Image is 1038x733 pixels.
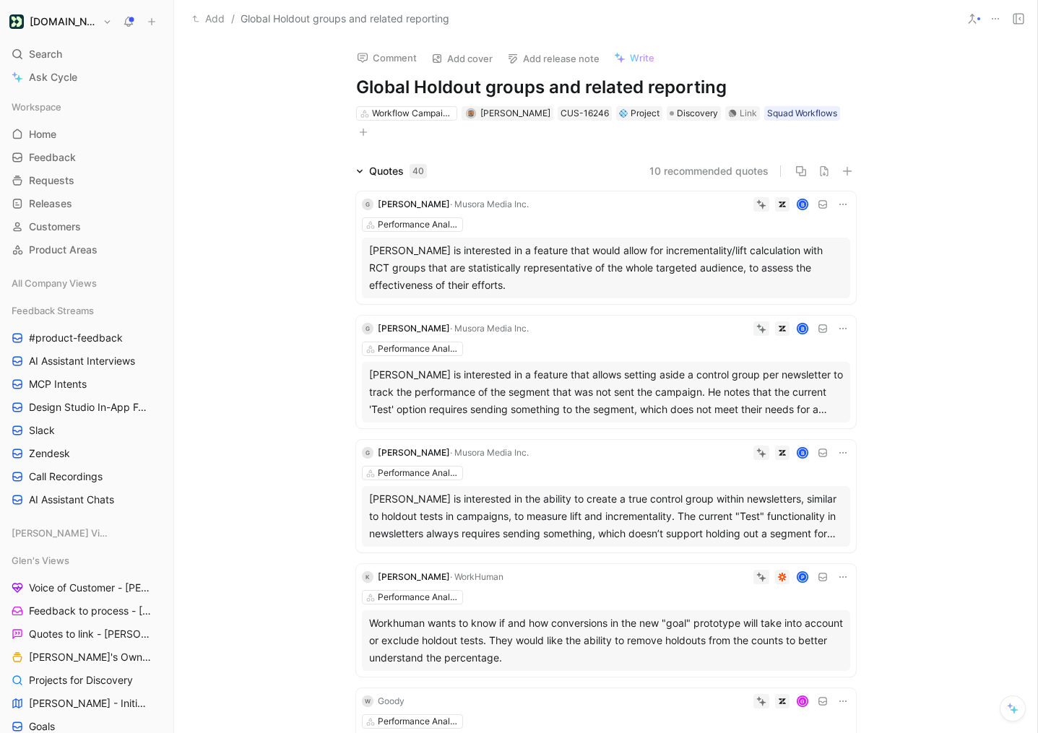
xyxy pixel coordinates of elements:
div: 40 [410,164,427,178]
a: Projects for Discovery [6,669,168,691]
span: Write [630,51,654,64]
div: G [362,199,373,210]
span: [PERSON_NAME] - Initiatives [29,696,149,711]
div: P [797,573,807,582]
span: Customers [29,220,81,234]
span: Ask Cycle [29,69,77,86]
div: Quotes [369,162,427,180]
button: 10 recommended quotes [649,162,769,180]
h1: [DOMAIN_NAME] [30,15,97,28]
div: Discovery [667,106,721,121]
div: [PERSON_NAME] is interested in a feature that would allow for incrementality/lift calculation wit... [369,242,843,294]
span: Product Areas [29,243,98,257]
a: Voice of Customer - [PERSON_NAME] [6,577,168,599]
div: B [797,324,807,334]
span: Requests [29,173,74,188]
div: Quotes40 [350,162,433,180]
span: Home [29,127,56,142]
div: B [797,448,807,458]
a: [PERSON_NAME] - Initiatives [6,693,168,714]
div: K [362,571,373,583]
div: Goody [378,694,405,708]
span: [PERSON_NAME]'s Owned Projects [29,650,151,664]
button: Add release note [501,48,606,69]
span: Feedback [29,150,76,165]
a: Ask Cycle [6,66,168,88]
a: Home [6,123,168,145]
button: Add [189,10,228,27]
span: Glen's Views [12,553,69,568]
a: Product Areas [6,239,168,261]
div: Performance Analysis [378,590,459,604]
img: avatar [467,110,475,118]
div: [PERSON_NAME] Views [6,522,168,548]
a: Customers [6,216,168,238]
span: · Musora Media Inc. [450,199,529,209]
span: AI Assistant Chats [29,493,114,507]
div: Project [619,106,659,121]
a: AI Assistant Chats [6,489,168,511]
button: Write [607,48,661,68]
div: [PERSON_NAME] is interested in a feature that allows setting aside a control group per newsletter... [369,366,843,418]
div: [PERSON_NAME] Views [6,522,168,544]
a: Quotes to link - [PERSON_NAME] [6,623,168,645]
div: Workhuman wants to know if and how conversions in the new "goal" prototype will take into account... [369,615,843,667]
a: #product-feedback [6,327,168,349]
span: Zendesk [29,446,70,461]
div: Link [740,106,757,121]
span: · Musora Media Inc. [450,323,529,334]
div: Feedback Streams#product-feedbackAI Assistant InterviewsMCP IntentsDesign Studio In-App FeedbackS... [6,300,168,511]
span: Projects for Discovery [29,673,133,688]
span: Releases [29,196,72,211]
span: Global Holdout groups and related reporting [241,10,449,27]
span: #product-feedback [29,331,123,345]
div: Feedback Streams [6,300,168,321]
span: Design Studio In-App Feedback [29,400,150,415]
span: [PERSON_NAME] [378,199,450,209]
span: / [231,10,235,27]
div: Squad Workflows [767,106,837,121]
div: Workflow Campaigns [372,106,453,121]
a: Design Studio In-App Feedback [6,396,168,418]
span: AI Assistant Interviews [29,354,135,368]
a: Slack [6,420,168,441]
div: Search [6,43,168,65]
span: [PERSON_NAME] [480,108,550,118]
span: [PERSON_NAME] Views [12,526,110,540]
a: MCP Intents [6,373,168,395]
div: Performance Analysis [378,714,459,729]
button: Customer.io[DOMAIN_NAME] [6,12,116,32]
div: B [797,200,807,209]
button: Add cover [425,48,499,69]
span: [PERSON_NAME] [378,571,450,582]
span: Discovery [677,106,718,121]
div: Glen's Views [6,550,168,571]
div: [PERSON_NAME] is interested in the ability to create a true control group within newsletters, sim... [369,490,843,542]
a: Requests [6,170,168,191]
span: · Musora Media Inc. [450,447,529,458]
span: [PERSON_NAME] [378,323,450,334]
div: All Company Views [6,272,168,294]
div: Workspace [6,96,168,118]
span: · WorkHuman [450,571,503,582]
span: MCP Intents [29,377,87,391]
div: 💠Project [616,106,662,121]
h1: Global Holdout groups and related reporting [356,76,856,99]
span: Search [29,45,62,63]
img: 💠 [619,109,628,118]
img: Customer.io [9,14,24,29]
a: [PERSON_NAME]'s Owned Projects [6,646,168,668]
a: AI Assistant Interviews [6,350,168,372]
span: Quotes to link - [PERSON_NAME] [29,627,150,641]
a: Releases [6,193,168,214]
span: [PERSON_NAME] [378,447,450,458]
span: Voice of Customer - [PERSON_NAME] [29,581,152,595]
span: All Company Views [12,276,97,290]
span: Call Recordings [29,469,103,484]
div: G [362,447,373,459]
button: Comment [350,48,423,68]
span: Feedback Streams [12,303,94,318]
div: G [362,323,373,334]
a: Feedback [6,147,168,168]
div: G [797,697,807,706]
